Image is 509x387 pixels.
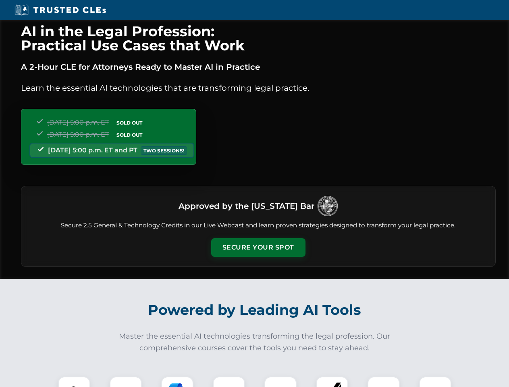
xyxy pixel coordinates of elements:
p: Secure 2.5 General & Technology Credits in our Live Webcast and learn proven strategies designed ... [31,221,486,230]
img: Trusted CLEs [12,4,108,16]
h1: AI in the Legal Profession: Practical Use Cases that Work [21,24,496,52]
p: A 2-Hour CLE for Attorneys Ready to Master AI in Practice [21,60,496,73]
h3: Approved by the [US_STATE] Bar [179,199,314,213]
span: [DATE] 5:00 p.m. ET [47,131,109,138]
span: [DATE] 5:00 p.m. ET [47,119,109,126]
button: Secure Your Spot [211,238,305,257]
p: Master the essential AI technologies transforming the legal profession. Our comprehensive courses... [114,331,396,354]
p: Learn the essential AI technologies that are transforming legal practice. [21,81,496,94]
h2: Powered by Leading AI Tools [31,296,478,324]
span: SOLD OUT [114,119,145,127]
span: SOLD OUT [114,131,145,139]
img: Logo [318,196,338,216]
